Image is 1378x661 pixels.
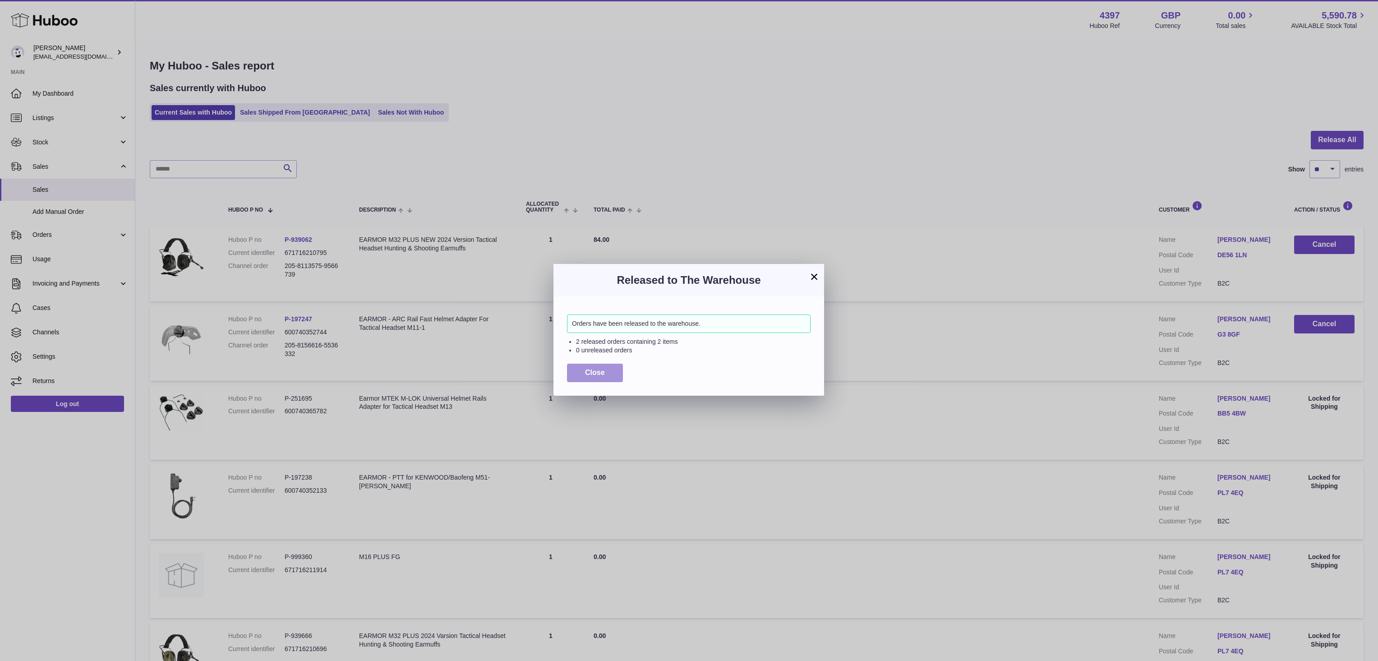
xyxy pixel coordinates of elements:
[809,271,820,282] button: ×
[585,369,605,376] span: Close
[576,337,811,346] li: 2 released orders containing 2 items
[567,364,623,382] button: Close
[576,346,811,355] li: 0 unreleased orders
[567,273,811,287] h3: Released to The Warehouse
[567,314,811,333] div: Orders have been released to the warehouse.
